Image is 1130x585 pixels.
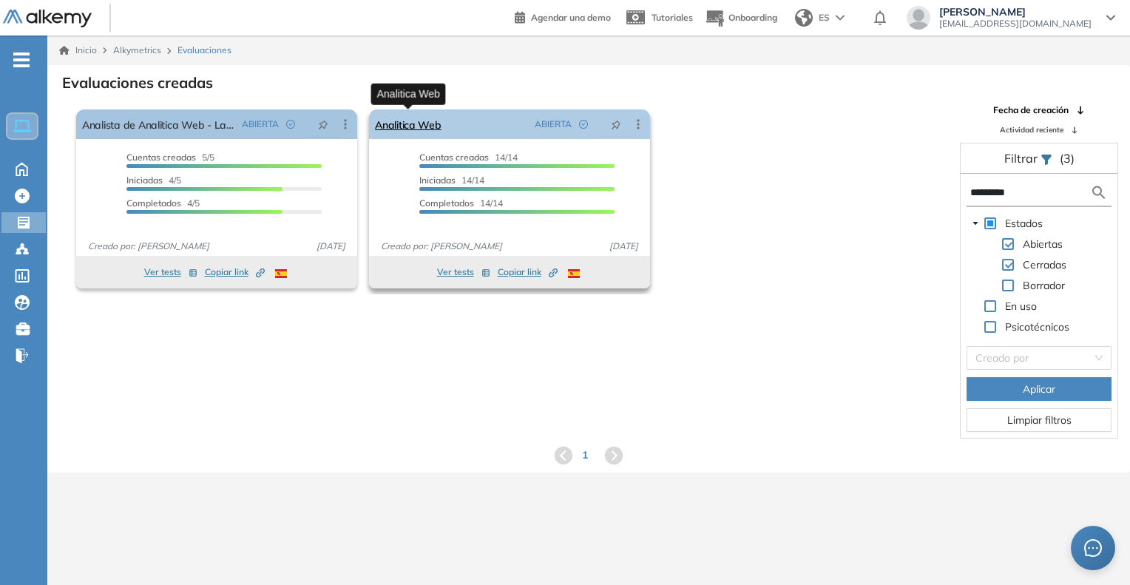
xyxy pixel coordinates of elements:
span: Tutoriales [652,12,693,23]
div: Analitica Web [371,83,446,104]
span: [EMAIL_ADDRESS][DOMAIN_NAME] [939,18,1092,30]
span: Onboarding [728,12,777,23]
span: Cuentas creadas [419,152,489,163]
button: Copiar link [205,263,265,281]
span: ABIERTA [535,118,572,131]
img: world [795,9,813,27]
span: Abiertas [1020,235,1066,253]
span: 5/5 [126,152,214,163]
span: Filtrar [1004,151,1041,166]
a: Analista de Analitica Web - Laureate [82,109,236,139]
span: Copiar link [205,266,265,279]
img: ESP [568,269,580,278]
span: check-circle [286,120,295,129]
span: check-circle [579,120,588,129]
span: Cerradas [1020,256,1069,274]
span: pushpin [318,118,328,130]
span: 14/14 [419,152,518,163]
span: [PERSON_NAME] [939,6,1092,18]
span: Psicotécnicos [1005,320,1069,334]
i: - [13,58,30,61]
span: Borrador [1023,279,1065,292]
span: ABIERTA [242,118,279,131]
a: Inicio [59,44,97,57]
span: Completados [419,197,474,209]
span: pushpin [611,118,621,130]
span: Iniciadas [419,175,456,186]
button: pushpin [600,112,632,136]
span: Fecha de creación [993,104,1069,117]
a: Agendar una demo [515,7,611,25]
span: Aplicar [1023,381,1055,397]
button: Ver tests [144,263,197,281]
button: Aplicar [967,377,1112,401]
span: Creado por: [PERSON_NAME] [82,240,215,253]
img: Logo [3,10,92,28]
span: Cerradas [1023,258,1066,271]
span: Actividad reciente [1000,124,1063,135]
span: Copiar link [498,266,558,279]
span: ES [819,11,830,24]
span: caret-down [972,220,979,227]
button: Copiar link [498,263,558,281]
span: Cuentas creadas [126,152,196,163]
span: (3) [1060,149,1075,167]
span: [DATE] [311,240,351,253]
span: message [1084,539,1103,558]
span: Psicotécnicos [1002,318,1072,336]
button: Ver tests [437,263,490,281]
span: Abiertas [1023,237,1063,251]
span: Iniciadas [126,175,163,186]
button: Onboarding [705,2,777,34]
a: Analitica Web [375,109,441,139]
button: Limpiar filtros [967,408,1112,432]
img: arrow [836,15,845,21]
span: En uso [1005,300,1037,313]
span: Estados [1002,214,1046,232]
span: Limpiar filtros [1007,412,1072,428]
span: Estados [1005,217,1043,230]
button: pushpin [307,112,339,136]
span: Alkymetrics [113,44,161,55]
span: 1 [582,447,588,463]
span: 4/5 [126,175,181,186]
span: 4/5 [126,197,200,209]
span: En uso [1002,297,1040,315]
span: Borrador [1020,277,1068,294]
span: Evaluaciones [177,44,231,57]
h3: Evaluaciones creadas [62,74,213,92]
span: Creado por: [PERSON_NAME] [375,240,508,253]
img: ESP [275,269,287,278]
span: Agendar una demo [531,12,611,23]
img: search icon [1090,183,1108,202]
span: Completados [126,197,181,209]
span: [DATE] [603,240,644,253]
span: 14/14 [419,197,503,209]
span: 14/14 [419,175,484,186]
